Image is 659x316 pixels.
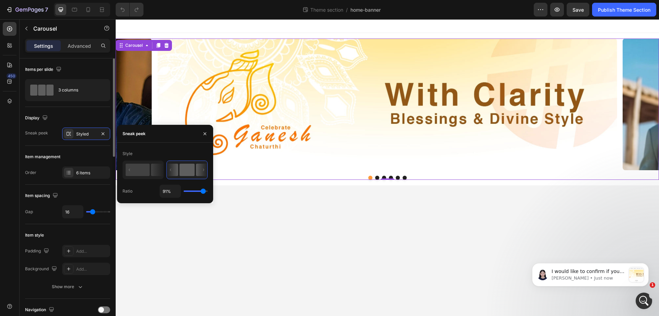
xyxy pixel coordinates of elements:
span: 1 [650,282,655,288]
iframe: Intercom live chat [636,293,652,309]
div: Order [25,170,36,176]
div: Item management [25,154,60,160]
div: Add... [76,266,108,272]
div: Show more [52,283,84,290]
div: Ratio [123,188,132,194]
button: Dot [259,156,264,161]
p: Settings [34,42,53,50]
span: Save [573,7,584,13]
input: Auto [62,206,83,218]
button: Dot [253,156,257,161]
div: 6 items [76,170,108,176]
iframe: Intercom notifications message [522,249,659,297]
button: 7 [3,3,51,17]
button: Dot [280,156,284,161]
div: Items per slide [25,65,63,74]
div: 3 columns [58,82,100,98]
div: Styled [76,131,96,137]
button: Show more [25,281,110,293]
div: Sneak peek [123,131,146,137]
div: Navigation [25,305,56,315]
input: Auto [160,185,181,197]
div: Item style [25,232,44,238]
button: Dot [273,156,277,161]
button: Publish Theme Section [592,3,656,17]
div: Display [25,113,49,123]
div: Sneak peek [25,130,48,136]
div: Padding [25,247,50,256]
p: Carousel [33,24,92,33]
span: / [346,6,348,13]
div: Style [123,151,132,157]
div: Gap [25,209,33,215]
span: home-banner [350,6,381,13]
iframe: Design area [116,19,659,316]
button: Save [567,3,589,17]
button: Dot [266,156,270,161]
p: Advanced [68,42,91,50]
div: 450 [7,73,16,79]
div: Undo/Redo [116,3,143,17]
div: Publish Theme Section [598,6,650,13]
button: Dot [287,156,291,161]
div: Item spacing [25,191,59,200]
div: Background [25,264,58,274]
p: 7 [45,6,48,14]
div: Add... [76,248,108,254]
div: Carousel [8,23,28,29]
span: Theme section [309,6,345,13]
